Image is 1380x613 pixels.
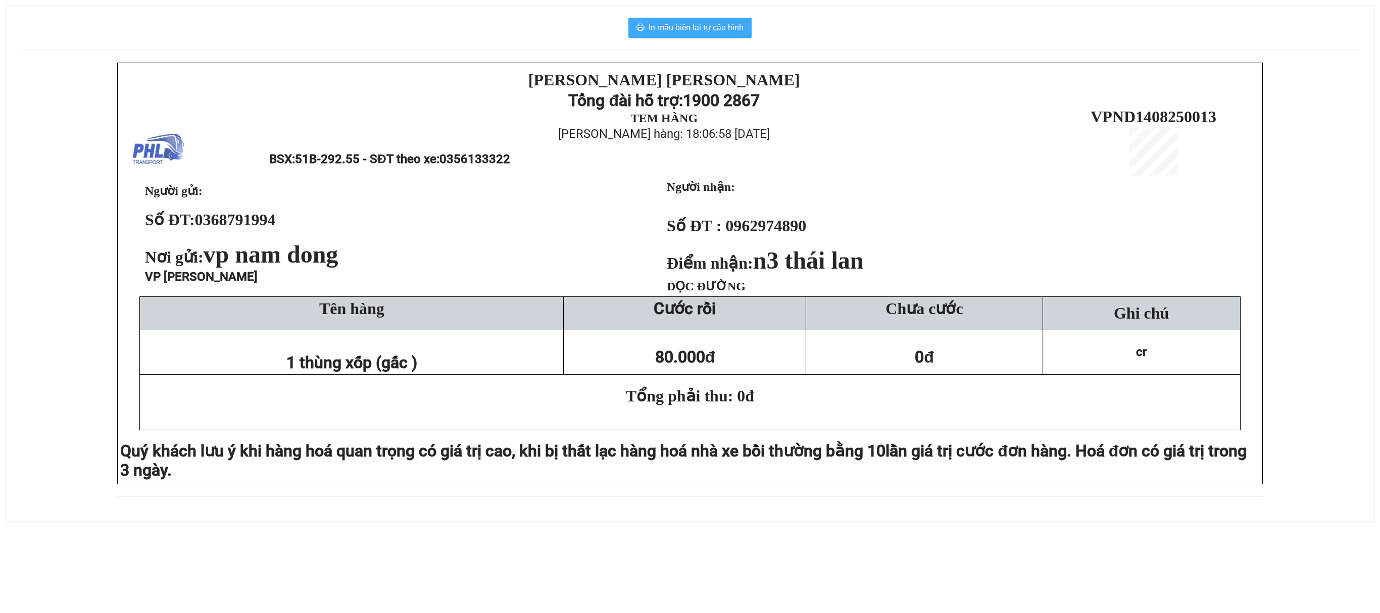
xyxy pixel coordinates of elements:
span: 0356133322 [439,152,510,166]
span: 80.000đ [655,347,715,367]
span: 0368791994 [195,211,276,229]
span: cr [1136,345,1147,359]
span: 0962974890 [725,217,806,235]
span: n3 thái lan [753,247,864,274]
strong: [PERSON_NAME] [PERSON_NAME] [528,71,800,89]
span: lần giá trị cước đơn hàng. Hoá đơn có giá trị trong 3 ngày. [120,441,1247,480]
span: Người gửi: [145,184,203,197]
span: VPND1408250013 [1091,108,1216,126]
span: Nơi gửi: [145,248,342,266]
button: printerIn mẫu biên lai tự cấu hình [628,18,752,38]
span: DỌC ĐƯỜNG [667,280,746,293]
span: 0đ [915,347,934,367]
span: Quý khách lưu ý khi hàng hoá quan trọng có giá trị cao, khi bị thất lạc hàng hoá nhà xe bồi thườn... [120,441,885,461]
span: BSX: [269,152,510,166]
span: vp nam dong [204,241,338,268]
span: 51B-292.55 - SĐT theo xe: [295,152,510,166]
strong: TEM HÀNG [630,112,698,125]
span: Ghi chú [1114,304,1169,322]
span: VP [PERSON_NAME] [145,270,258,284]
strong: 1900 2867 [683,91,760,110]
span: 1 thùng xốp (gấc ) [286,353,417,372]
span: printer [636,23,645,33]
strong: Số ĐT : [667,217,721,235]
span: In mẫu biên lai tự cấu hình [649,21,744,34]
span: Tổng phải thu: 0đ [626,387,754,405]
img: logo [133,125,184,176]
span: [PERSON_NAME] hàng: 18:06:58 [DATE] [558,127,770,141]
strong: Tổng đài hỗ trợ: [568,91,683,110]
strong: Số ĐT: [145,211,276,229]
strong: Người nhận: [667,180,735,193]
strong: Điểm nhận: [667,254,863,272]
span: Tên hàng [319,299,384,318]
strong: Cước rồi [654,299,716,318]
span: Chưa cước [885,299,963,318]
